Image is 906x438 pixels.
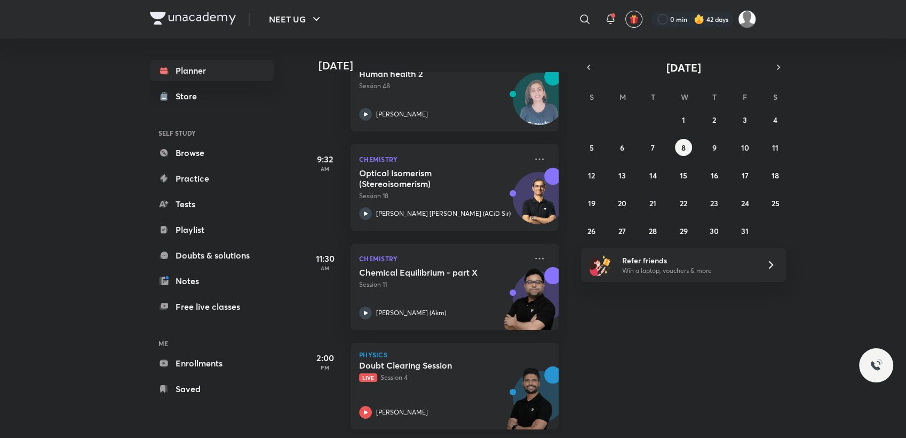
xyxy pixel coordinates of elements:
[614,194,631,212] button: October 20, 2025
[359,68,492,79] h5: Human health 2
[583,139,600,156] button: October 5, 2025
[304,252,346,265] h5: 11:30
[622,266,753,276] p: Win a laptop, vouchers & more
[736,111,753,128] button: October 3, 2025
[590,254,611,276] img: referral
[625,11,642,28] button: avatar
[150,378,274,400] a: Saved
[376,209,511,218] p: [PERSON_NAME] [PERSON_NAME] (ACiD Sir)
[679,226,687,236] abbr: October 29, 2025
[651,143,655,153] abbr: October 7, 2025
[304,265,346,271] p: AM
[359,373,527,382] p: Session 4
[588,198,595,208] abbr: October 19, 2025
[150,334,274,353] h6: ME
[376,109,428,119] p: [PERSON_NAME]
[359,168,492,189] h5: Optical Isomerism (Stereoisomerism)
[150,219,274,240] a: Playlist
[681,143,686,153] abbr: October 8, 2025
[743,92,747,102] abbr: Friday
[870,359,883,372] img: ttu
[583,167,600,184] button: October 12, 2025
[645,222,662,239] button: October 28, 2025
[767,194,784,212] button: October 25, 2025
[649,226,657,236] abbr: October 28, 2025
[176,90,203,103] div: Store
[150,60,274,81] a: Planner
[772,143,778,153] abbr: October 11, 2025
[588,170,595,181] abbr: October 12, 2025
[710,198,718,208] abbr: October 23, 2025
[304,351,346,364] h5: 2:00
[675,139,692,156] button: October 8, 2025
[680,170,687,181] abbr: October 15, 2025
[710,226,719,236] abbr: October 30, 2025
[645,167,662,184] button: October 14, 2025
[500,267,559,341] img: unacademy
[705,111,722,128] button: October 2, 2025
[675,111,692,128] button: October 1, 2025
[675,167,692,184] button: October 15, 2025
[705,167,722,184] button: October 16, 2025
[150,296,274,317] a: Free live classes
[741,226,749,236] abbr: October 31, 2025
[150,245,274,266] a: Doubts & solutions
[359,351,550,358] p: Physics
[736,222,753,239] button: October 31, 2025
[150,12,236,25] img: Company Logo
[736,194,753,212] button: October 24, 2025
[712,143,716,153] abbr: October 9, 2025
[681,92,688,102] abbr: Wednesday
[736,167,753,184] button: October 17, 2025
[645,194,662,212] button: October 21, 2025
[675,222,692,239] button: October 29, 2025
[651,92,655,102] abbr: Tuesday
[645,139,662,156] button: October 7, 2025
[596,60,771,75] button: [DATE]
[767,139,784,156] button: October 11, 2025
[150,124,274,142] h6: SELF STUDY
[150,193,274,215] a: Tests
[359,252,527,265] p: Chemistry
[622,255,753,266] h6: Refer friends
[150,270,274,292] a: Notes
[304,153,346,166] h5: 9:32
[359,280,527,290] p: Session 11
[772,198,780,208] abbr: October 25, 2025
[705,222,722,239] button: October 30, 2025
[590,92,594,102] abbr: Sunday
[359,360,492,371] h5: Doubt Clearing Session
[304,66,346,73] p: AM
[649,198,656,208] abbr: October 21, 2025
[773,115,777,125] abbr: October 4, 2025
[150,142,274,163] a: Browse
[376,408,428,417] p: [PERSON_NAME]
[767,111,784,128] button: October 4, 2025
[359,153,527,166] p: Chemistry
[614,167,631,184] button: October 13, 2025
[738,10,756,28] img: Payal
[680,198,687,208] abbr: October 22, 2025
[263,9,329,30] button: NEET UG
[705,194,722,212] button: October 23, 2025
[359,81,527,91] p: Session 48
[710,170,718,181] abbr: October 16, 2025
[150,353,274,374] a: Enrollments
[743,115,747,125] abbr: October 3, 2025
[649,170,657,181] abbr: October 14, 2025
[376,308,446,318] p: [PERSON_NAME] (Akm)
[150,85,274,107] a: Store
[359,267,492,278] h5: Chemical Equilibrium - part X
[705,139,722,156] button: October 9, 2025
[629,14,639,24] img: avatar
[620,143,624,153] abbr: October 6, 2025
[359,191,527,201] p: Session 18
[150,168,274,189] a: Practice
[767,167,784,184] button: October 18, 2025
[666,60,701,75] span: [DATE]
[513,79,565,130] img: Avatar
[694,14,704,25] img: streak
[304,166,346,172] p: AM
[619,92,626,102] abbr: Monday
[587,226,595,236] abbr: October 26, 2025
